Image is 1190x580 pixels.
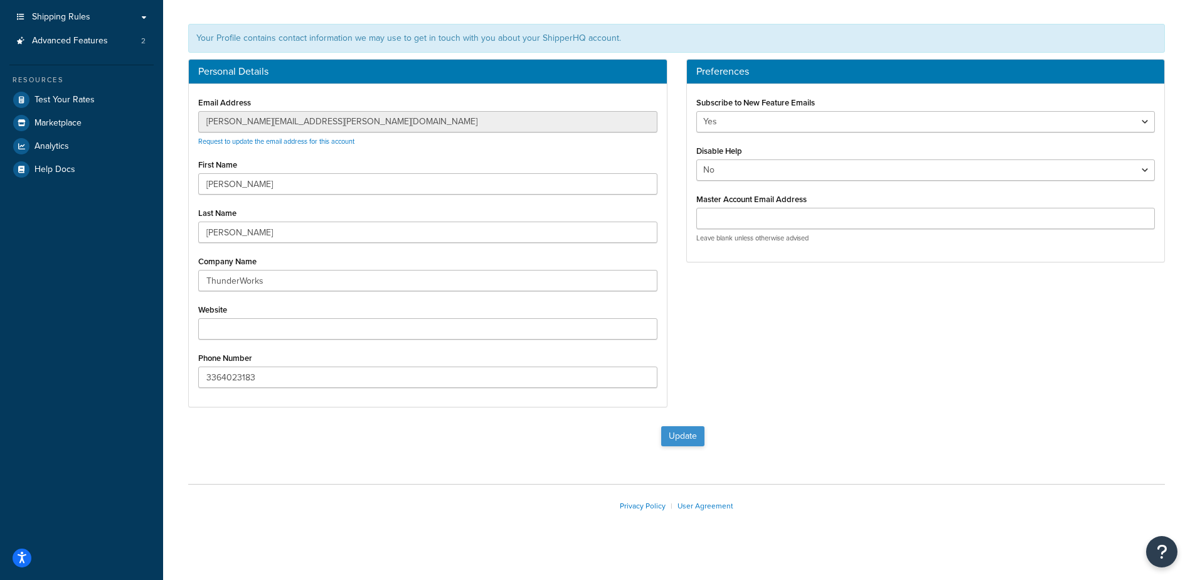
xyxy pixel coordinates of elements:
button: Update [661,426,704,446]
a: Shipping Rules [9,6,154,29]
a: User Agreement [677,500,733,512]
a: Privacy Policy [620,500,666,512]
a: Advanced Features 2 [9,30,154,53]
span: | [671,500,672,512]
span: Advanced Features [32,36,108,46]
a: Help Docs [9,158,154,181]
li: Advanced Features [9,30,154,53]
span: Test Your Rates [35,95,95,105]
label: Last Name [198,208,236,218]
div: Your Profile contains contact information we may use to get in touch with you about your ShipperH... [188,24,1165,53]
label: Phone Number [198,353,252,363]
p: Leave blank unless otherwise advised [696,234,1155,243]
span: Help Docs [35,164,75,175]
span: Marketplace [35,118,82,129]
a: Analytics [9,135,154,158]
button: Open Resource Center [1146,536,1177,567]
a: Request to update the email address for this account [198,136,354,146]
label: Website [198,305,227,314]
a: Marketplace [9,112,154,134]
span: 2 [141,36,146,46]
label: Master Account Email Address [696,195,807,204]
div: Resources [9,75,154,85]
span: Shipping Rules [32,12,90,23]
label: Company Name [198,257,257,266]
h3: Personal Details [198,66,657,77]
span: Analytics [35,141,69,152]
a: Test Your Rates [9,89,154,111]
label: Subscribe to New Feature Emails [696,98,815,107]
label: First Name [198,160,237,169]
label: Email Address [198,98,251,107]
label: Disable Help [696,146,742,156]
h3: Preferences [696,66,1155,77]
